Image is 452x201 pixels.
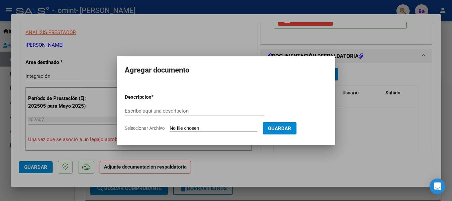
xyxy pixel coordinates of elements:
[125,126,165,131] span: Seleccionar Archivo
[125,64,327,76] h2: Agregar documento
[268,126,291,131] span: Guardar
[263,122,296,134] button: Guardar
[125,93,186,101] p: Descripcion
[429,178,445,194] div: Open Intercom Messenger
